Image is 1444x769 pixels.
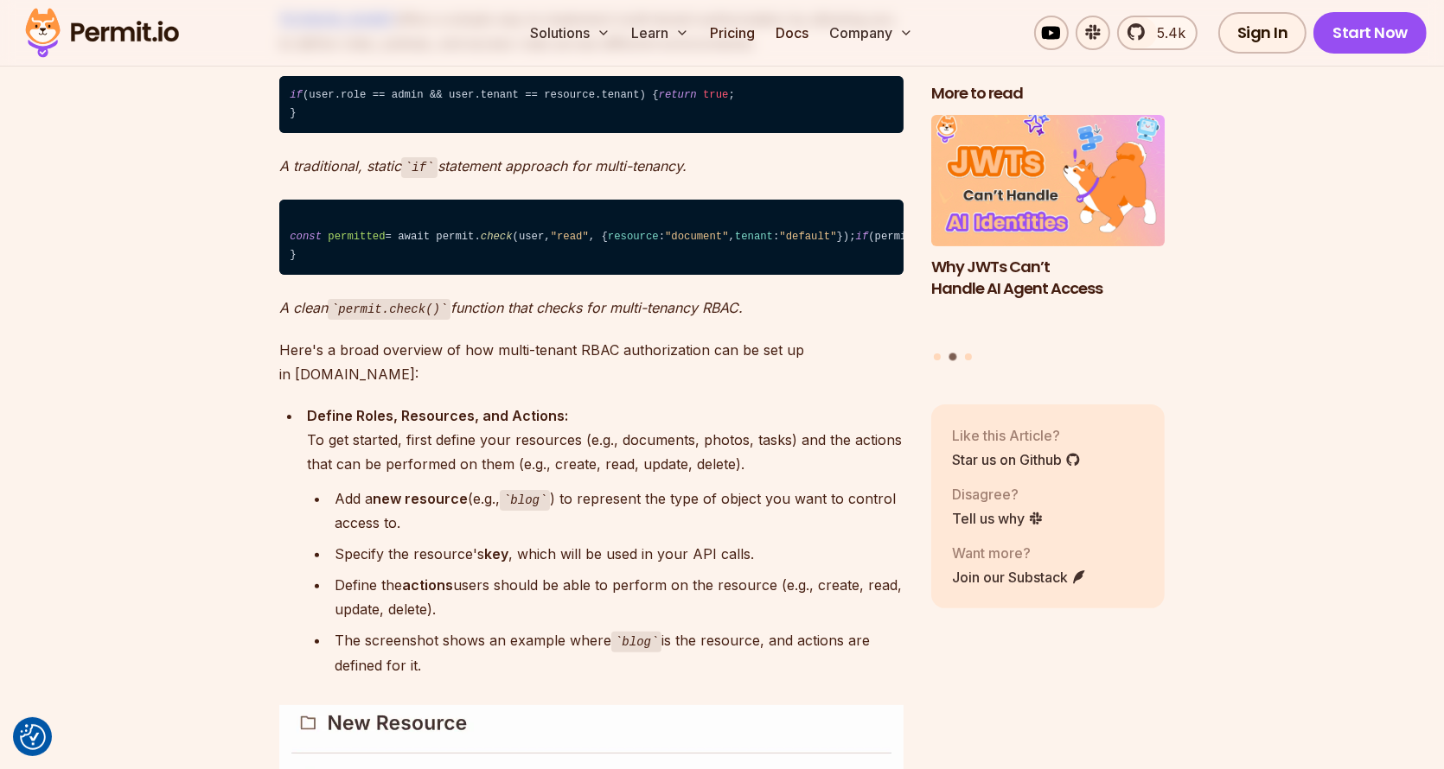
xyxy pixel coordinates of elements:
[279,299,328,316] em: A clean
[1218,12,1307,54] a: Sign In
[949,353,957,360] button: Go to slide 2
[856,231,869,243] span: if
[703,89,728,101] span: true
[484,545,508,562] strong: key
[952,566,1087,587] a: Join our Substack
[335,628,904,677] div: The screenshot shows an example where is the resource, and actions are defined for it.
[952,448,1081,469] a: Star us on Github
[279,338,904,386] p: Here's a broad overview of how multi-tenant RBAC authorization can be set up in [DOMAIN_NAME]:
[931,83,1165,105] h2: More to read
[17,3,187,62] img: Permit logo
[1147,22,1185,43] span: 5.4k
[659,89,697,101] span: return
[450,299,743,316] em: function that checks for multi-tenancy RBAC.
[290,89,303,101] span: if
[822,16,920,50] button: Company
[523,16,617,50] button: Solutions
[931,115,1165,246] img: Why JWTs Can’t Handle AI Agent Access
[952,483,1044,504] p: Disagree?
[402,576,453,594] strong: actions
[703,16,762,50] a: Pricing
[1313,12,1427,54] a: Start Now
[335,486,904,536] div: Add a (e.g., ) to represent the type of object you want to control access to.
[481,231,513,243] span: check
[279,200,904,276] code: = await permit. (user, , { : , : }); (permitted) { ; }
[20,724,46,750] img: Revisit consent button
[500,490,550,511] code: blog
[934,353,941,359] button: Go to slide 1
[279,76,904,134] code: (user.role == admin && user.tenant == resource.tenant) { ; }
[769,16,815,50] a: Docs
[335,573,904,621] div: Define the users should be able to perform on the resource (e.g., create, read, update, delete).
[931,115,1165,342] a: Why JWTs Can’t Handle AI Agent AccessWhy JWTs Can’t Handle AI Agent Access
[608,231,659,243] span: resource
[20,724,46,750] button: Consent Preferences
[952,507,1044,528] a: Tell us why
[952,424,1081,445] p: Like this Article?
[279,157,401,175] em: A traditional, static
[1117,16,1198,50] a: 5.4k
[438,157,687,175] em: statement approach for multi-tenancy.
[965,353,972,359] button: Go to slide 3
[952,542,1087,562] p: Want more?
[401,157,438,178] code: if
[328,299,450,320] code: permit.check()
[335,542,904,566] div: Specify the resource's , which will be used in your API calls.
[665,231,729,243] span: "document"
[307,407,568,424] strong: Define Roles, Resources, and Actions:
[290,231,322,243] span: const
[931,256,1165,299] h3: Why JWTs Can’t Handle AI Agent Access
[328,231,385,243] span: permitted
[373,490,468,507] strong: new resource
[735,231,773,243] span: tenant
[551,231,589,243] span: "read"
[779,231,836,243] span: "default"
[931,115,1165,363] div: Posts
[307,404,904,476] p: To get started, first define your resources (e.g., documents, photos, tasks) and the actions that...
[931,115,1165,342] li: 2 of 3
[624,16,696,50] button: Learn
[611,632,661,652] code: blog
